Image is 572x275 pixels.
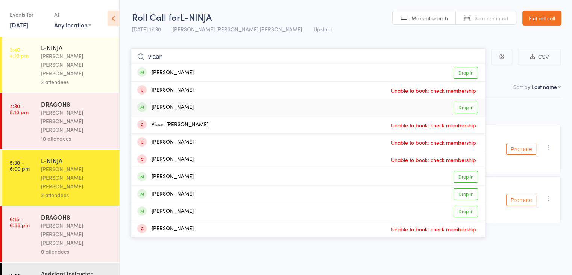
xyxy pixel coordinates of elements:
span: Manual search [411,14,448,22]
div: [PERSON_NAME] [137,103,194,112]
div: 10 attendees [41,134,113,143]
a: Drop in [454,206,478,217]
span: Roll Call for [132,11,180,23]
div: [PERSON_NAME] [137,155,194,164]
div: [PERSON_NAME] [137,190,194,199]
div: Last name [532,83,557,90]
div: [PERSON_NAME] [137,207,194,216]
span: Unable to book: check membership [389,137,478,148]
span: Unable to book: check membership [389,223,478,235]
span: Upstairs [314,25,332,33]
time: 3:40 - 4:10 pm [10,46,29,58]
div: At [54,8,91,21]
a: Drop in [454,188,478,200]
a: 6:15 -6:55 pmDRAGONS[PERSON_NAME] [PERSON_NAME] [PERSON_NAME]0 attendees [2,206,119,262]
div: [PERSON_NAME] [PERSON_NAME] [PERSON_NAME] [41,52,113,78]
input: Search by name [131,48,486,66]
a: Drop in [454,171,478,183]
time: 5:30 - 6:00 pm [10,159,30,171]
a: 5:30 -6:00 pmL-NINJA[PERSON_NAME] [PERSON_NAME] [PERSON_NAME]2 attendees [2,150,119,206]
a: 4:30 -5:10 pmDRAGONS[PERSON_NAME] [PERSON_NAME] [PERSON_NAME]10 attendees [2,93,119,149]
div: [PERSON_NAME] [137,69,194,77]
button: CSV [518,49,561,65]
time: 6:15 - 6:55 pm [10,216,30,228]
div: [PERSON_NAME] [137,173,194,181]
div: L-NINJA [41,43,113,52]
div: 0 attendees [41,247,113,256]
span: Unable to book: check membership [389,119,478,131]
a: Drop in [454,67,478,79]
a: 3:40 -4:10 pmL-NINJA[PERSON_NAME] [PERSON_NAME] [PERSON_NAME]2 attendees [2,37,119,93]
a: [DATE] [10,21,28,29]
span: [PERSON_NAME] [PERSON_NAME] [PERSON_NAME] [173,25,302,33]
div: Viaan [PERSON_NAME] [137,121,208,129]
span: Unable to book: check membership [389,154,478,165]
div: [PERSON_NAME] [PERSON_NAME] [PERSON_NAME] [41,221,113,247]
a: Exit roll call [522,11,561,26]
button: Promote [506,194,536,206]
label: Sort by [513,83,530,90]
span: Scanner input [475,14,508,22]
span: [DATE] 17:30 [132,25,161,33]
div: [PERSON_NAME] [137,86,194,95]
span: Unable to book: check membership [389,85,478,96]
div: [PERSON_NAME] [PERSON_NAME] [PERSON_NAME] [41,108,113,134]
div: DRAGONS [41,213,113,221]
a: Drop in [454,102,478,113]
div: [PERSON_NAME] [137,138,194,147]
div: 2 attendees [41,78,113,86]
div: Any location [54,21,91,29]
time: 4:30 - 5:10 pm [10,103,29,115]
div: 2 attendees [41,191,113,199]
div: Events for [10,8,47,21]
button: Promote [506,143,536,155]
div: DRAGONS [41,100,113,108]
span: L-NINJA [180,11,212,23]
div: [PERSON_NAME] [PERSON_NAME] [PERSON_NAME] [41,165,113,191]
div: [PERSON_NAME] [137,225,194,233]
div: L-NINJA [41,156,113,165]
